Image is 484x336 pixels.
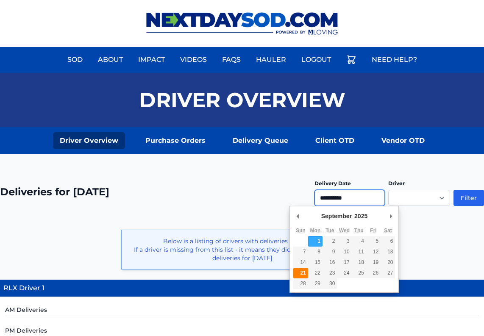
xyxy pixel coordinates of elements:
button: 2 [323,236,337,247]
button: 3 [337,236,351,247]
button: 28 [293,278,308,289]
button: 22 [308,268,323,278]
button: 11 [352,247,366,257]
button: 4 [352,236,366,247]
a: Vendor OTD [375,132,431,149]
h5: AM Deliveries [5,305,479,316]
button: 1 [308,236,323,247]
a: Hauler [251,50,291,70]
button: 29 [308,278,323,289]
button: 6 [381,236,395,247]
h1: Driver Overview [139,90,345,110]
button: 20 [381,257,395,268]
abbr: Monday [310,228,321,233]
button: 16 [323,257,337,268]
a: FAQs [217,50,246,70]
button: 10 [337,247,351,257]
button: 26 [366,268,381,278]
button: 17 [337,257,351,268]
button: 7 [293,247,308,257]
button: 18 [352,257,366,268]
a: Impact [133,50,170,70]
button: Next Month [387,210,395,222]
a: Logout [296,50,336,70]
a: About [93,50,128,70]
button: 8 [308,247,323,257]
abbr: Friday [370,228,376,233]
a: Need Help? [367,50,422,70]
button: Previous Month [293,210,302,222]
div: 2025 [353,210,369,222]
button: 24 [337,268,351,278]
button: 14 [293,257,308,268]
button: 5 [366,236,381,247]
a: Delivery Queue [226,132,295,149]
button: 27 [381,268,395,278]
button: 9 [323,247,337,257]
button: 13 [381,247,395,257]
abbr: Tuesday [325,228,334,233]
button: 15 [308,257,323,268]
input: Use the arrow keys to pick a date [314,190,385,206]
label: Driver [388,180,405,186]
button: 21 [293,268,308,278]
button: 30 [323,278,337,289]
a: Purchase Orders [139,132,212,149]
button: 23 [323,268,337,278]
button: 12 [366,247,381,257]
button: 25 [352,268,366,278]
abbr: Saturday [384,228,392,233]
button: 19 [366,257,381,268]
abbr: Sunday [296,228,306,233]
p: Below is a listing of drivers with deliveries for [DATE]. If a driver is missing from this list -... [128,237,356,262]
abbr: Wednesday [339,228,350,233]
label: Delivery Date [314,180,351,186]
abbr: Thursday [354,228,364,233]
a: Client OTD [309,132,361,149]
a: Driver Overview [53,132,125,149]
a: Videos [175,50,212,70]
a: Sod [62,50,88,70]
button: Filter [453,190,484,206]
div: September [320,210,353,222]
